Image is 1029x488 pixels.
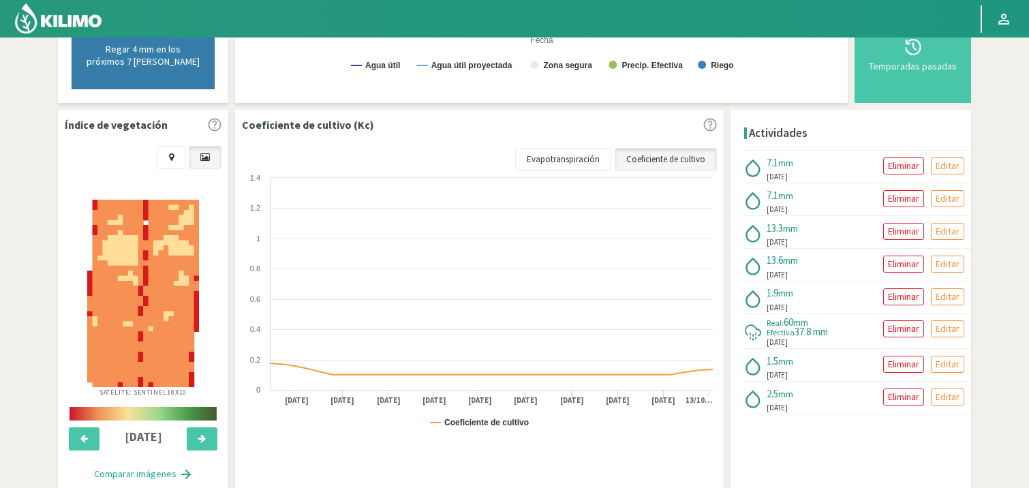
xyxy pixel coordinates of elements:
p: Editar [936,356,959,372]
text: [DATE] [377,395,401,406]
p: Editar [936,321,959,337]
div: Temporadas pasadas [865,61,960,71]
button: Editar [931,388,964,406]
p: Editar [936,289,959,305]
button: Editar [931,256,964,273]
text: 1.2 [250,204,260,212]
text: 0.2 [250,356,260,364]
button: Editar [931,223,964,240]
p: Eliminar [888,356,919,372]
a: Coeficiente de cultivo [615,148,717,171]
p: Editar [936,389,959,405]
text: [DATE] [560,395,584,406]
text: Agua útil proyectada [431,61,512,70]
span: mm [778,388,793,400]
text: 0.8 [250,264,260,273]
span: [DATE] [767,269,788,281]
h4: Actividades [749,127,808,140]
text: [DATE] [514,395,538,406]
button: Temporadas pasadas [861,11,964,96]
text: [DATE] [331,395,354,406]
button: Comparar imágenes [80,461,206,488]
text: 13/10… [686,395,712,405]
text: Fecha [530,35,553,45]
text: [DATE] [285,395,309,406]
p: Eliminar [888,321,919,337]
span: [DATE] [767,402,788,414]
span: mm [783,222,798,234]
text: [DATE] [468,395,492,406]
span: Efectiva [767,327,795,337]
text: Precip. Efectiva [621,61,683,70]
button: Eliminar [883,256,924,273]
p: Índice de vegetación [65,117,168,133]
span: [DATE] [767,237,788,248]
text: [DATE] [651,395,675,406]
text: 1 [256,234,260,243]
span: 7.1 [767,189,778,202]
button: Eliminar [883,320,924,337]
text: [DATE] [606,395,630,406]
h4: [DATE] [108,430,179,444]
button: Eliminar [883,288,924,305]
text: Agua útil [365,61,400,70]
button: Editar [931,157,964,174]
img: scale [70,407,217,421]
button: Editar [931,356,964,373]
button: Eliminar [883,223,924,240]
p: Eliminar [888,289,919,305]
span: 13.3 [767,222,783,234]
button: Editar [931,288,964,305]
text: 0.4 [250,325,260,333]
p: Coeficiente de cultivo (Kc) [242,117,374,133]
text: 0.6 [250,295,260,303]
span: 2.5 [767,387,778,400]
span: [DATE] [767,302,788,314]
text: [DATE] [423,395,446,406]
span: 10X10 [167,388,187,397]
button: Eliminar [883,157,924,174]
text: Coeficiente de cultivo [444,418,529,427]
button: Editar [931,320,964,337]
span: mm [793,316,808,329]
text: Zona segura [543,61,592,70]
span: 1.9 [767,286,778,299]
img: Kilimo [14,2,103,35]
span: mm [783,254,798,266]
p: Eliminar [888,191,919,207]
p: Eliminar [888,256,919,272]
p: Editar [936,256,959,272]
span: 1.5 [767,354,778,367]
span: mm [778,355,793,367]
span: 7.1 [767,156,778,169]
text: 0 [256,386,260,394]
span: 37.8 mm [795,325,828,338]
button: Editar [931,190,964,207]
span: 13.6 [767,254,783,266]
button: Eliminar [883,388,924,406]
span: 60 [784,316,793,329]
p: Eliminar [888,224,919,239]
text: 1.4 [250,174,260,182]
span: [DATE] [767,369,788,381]
button: Eliminar [883,190,924,207]
text: Riego [711,61,733,70]
p: Editar [936,158,959,174]
span: Real: [767,318,784,328]
a: Evapotranspiración [515,148,611,171]
p: Eliminar [888,389,919,405]
span: [DATE] [767,337,788,348]
span: mm [778,157,793,169]
span: [DATE] [767,171,788,183]
button: Eliminar [883,356,924,373]
span: mm [778,189,793,202]
span: [DATE] [767,204,788,215]
span: mm [778,287,793,299]
img: 7267d2eb-f9f4-4b80-9317-1d81820c488b_-_sentinel_-_2025-09-21.png [87,200,199,387]
p: Editar [936,224,959,239]
p: Satélite: Sentinel [99,387,187,397]
p: Regar 4 mm en los próximos 7 [PERSON_NAME] [86,43,200,67]
p: Editar [936,191,959,207]
p: Eliminar [888,158,919,174]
